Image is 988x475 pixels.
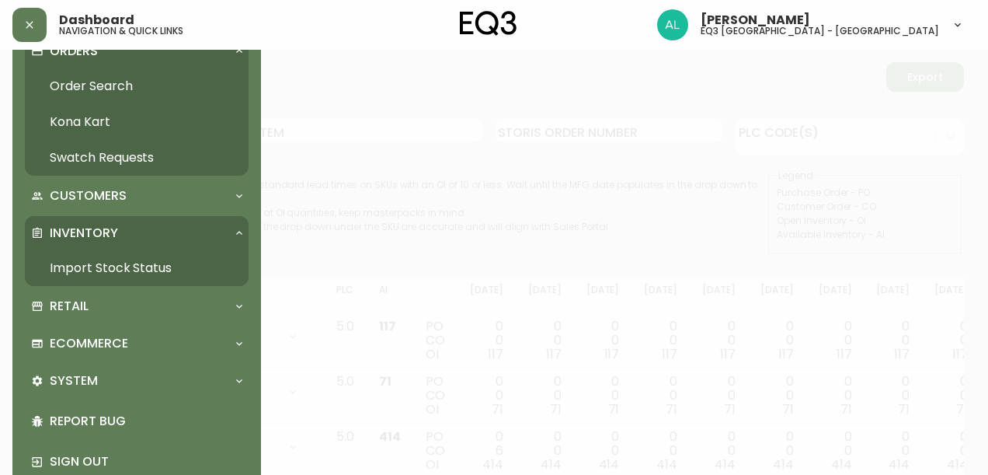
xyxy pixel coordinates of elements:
p: Inventory [50,225,118,242]
img: 1c2a8670a0b342a1deb410e06288c649 [657,9,688,40]
span: [PERSON_NAME] [701,14,810,26]
div: Report Bug [25,401,249,442]
h5: navigation & quick links [59,26,183,36]
p: Retail [50,298,89,315]
a: Kona Kart [25,104,249,140]
div: Retail [25,289,249,323]
div: Ecommerce [25,327,249,361]
h5: eq3 [GEOGRAPHIC_DATA] - [GEOGRAPHIC_DATA] [701,26,939,36]
img: logo [460,11,517,36]
div: System [25,364,249,398]
p: Customers [50,187,127,204]
p: Ecommerce [50,335,128,352]
p: Sign Out [50,453,242,470]
p: Orders [50,43,98,60]
a: Swatch Requests [25,140,249,176]
a: Import Stock Status [25,250,249,286]
p: Report Bug [50,413,242,430]
div: Orders [25,34,249,68]
p: System [50,372,98,389]
a: Order Search [25,68,249,104]
div: Customers [25,179,249,213]
div: Inventory [25,216,249,250]
span: Dashboard [59,14,134,26]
